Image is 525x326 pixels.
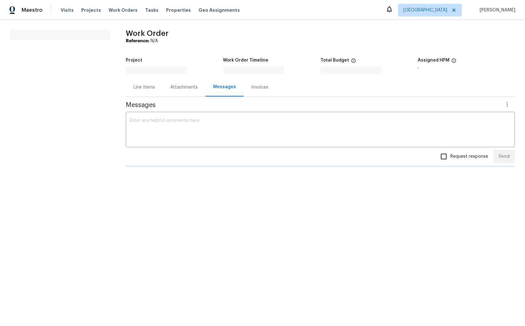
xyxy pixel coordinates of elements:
[109,7,138,13] span: Work Orders
[126,102,500,108] span: Messages
[199,7,240,13] span: Geo Assignments
[418,66,515,71] div: -
[126,39,149,43] b: Reference:
[81,7,101,13] span: Projects
[133,84,155,90] div: Line Items
[351,58,356,66] span: The total cost of line items that have been proposed by Opendoor. This sum includes line items th...
[145,8,158,12] span: Tasks
[126,38,515,44] div: N/A
[451,58,456,66] span: The hpm assigned to this work order.
[418,58,449,63] h5: Assigned HPM
[320,58,349,63] h5: Total Budget
[213,84,236,90] div: Messages
[22,7,43,13] span: Maestro
[477,7,515,13] span: [PERSON_NAME]
[126,58,142,63] h5: Project
[251,84,268,90] div: Invoices
[223,58,268,63] h5: Work Order Timeline
[403,7,447,13] span: [GEOGRAPHIC_DATA]
[450,153,488,160] span: Request response
[170,84,198,90] div: Attachments
[126,30,169,37] span: Work Order
[166,7,191,13] span: Properties
[61,7,74,13] span: Visits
